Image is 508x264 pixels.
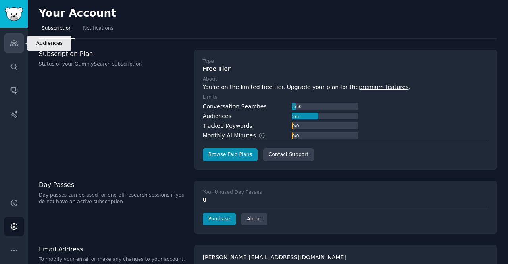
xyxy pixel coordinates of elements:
div: Tracked Keywords [203,122,252,130]
div: About [203,76,217,83]
p: Status of your GummySearch subscription [39,61,186,68]
div: You're on the limited free tier. Upgrade your plan for the . [203,83,489,91]
a: Contact Support [263,148,314,161]
a: premium features [359,84,408,90]
h2: Your Account [39,7,116,20]
div: 0 / 0 [292,122,300,129]
h3: Email Address [39,245,186,253]
div: Limits [203,94,217,101]
div: Monthly AI Minutes [203,131,274,140]
div: 0 [203,196,489,204]
div: Conversation Searches [203,102,267,111]
span: Notifications [83,25,114,32]
a: Notifications [80,22,116,39]
a: Browse Paid Plans [203,148,258,161]
div: Type [203,58,214,65]
div: 2 / 5 [292,113,300,120]
a: About [241,213,267,225]
span: Subscription [42,25,72,32]
div: 0 / 0 [292,132,300,139]
div: 3 / 50 [292,103,302,110]
div: Audiences [203,112,231,120]
div: Free Tier [203,65,489,73]
p: Day passes can be used for one-off research sessions if you do not have an active subscription [39,192,186,206]
a: Purchase [203,213,236,225]
img: GummySearch logo [5,7,23,21]
div: Your Unused Day Passes [203,189,262,196]
a: Subscription [39,22,75,39]
h3: Subscription Plan [39,50,186,58]
h3: Day Passes [39,181,186,189]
